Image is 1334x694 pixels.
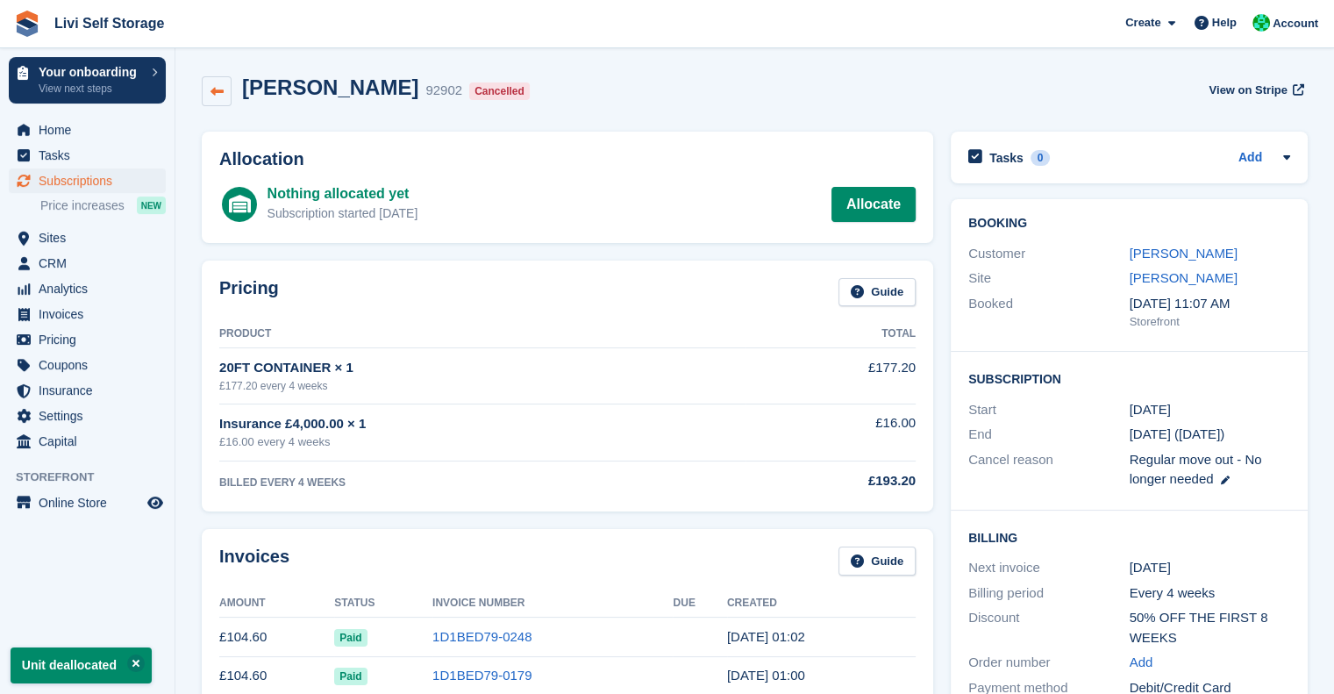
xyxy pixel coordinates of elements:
h2: Tasks [989,150,1024,166]
div: 20FT CONTAINER × 1 [219,358,745,378]
a: menu [9,225,166,250]
div: Storefront [1130,313,1291,331]
div: BILLED EVERY 4 WEEKS [219,475,745,490]
div: Billing period [968,583,1130,604]
span: Account [1273,15,1318,32]
a: menu [9,302,166,326]
span: Home [39,118,144,142]
h2: Billing [968,528,1290,546]
div: Insurance £4,000.00 × 1 [219,414,745,434]
div: Subscription started [DATE] [268,204,418,223]
a: Price increases NEW [40,196,166,215]
div: Booked [968,294,1130,331]
h2: Booking [968,217,1290,231]
span: Paid [334,629,367,647]
a: Add [1238,148,1262,168]
h2: Invoices [219,547,289,576]
a: Your onboarding View next steps [9,57,166,104]
a: Allocate [831,187,916,222]
th: Product [219,320,745,348]
a: menu [9,143,166,168]
th: Invoice Number [432,590,673,618]
img: Joe Robertson [1252,14,1270,32]
span: Invoices [39,302,144,326]
p: Your onboarding [39,66,143,78]
div: Cancelled [469,82,530,100]
h2: Allocation [219,149,916,169]
a: menu [9,276,166,301]
a: menu [9,327,166,352]
h2: Subscription [968,369,1290,387]
th: Total [745,320,916,348]
div: Site [968,268,1130,289]
div: Nothing allocated yet [268,183,418,204]
img: stora-icon-8386f47178a22dfd0bd8f6a31ec36ba5ce8667c1dd55bd0f319d3a0aa187defe.svg [14,11,40,37]
td: £177.20 [745,348,916,404]
span: Settings [39,404,144,428]
span: Storefront [16,469,175,486]
a: menu [9,490,166,515]
td: £16.00 [745,404,916,461]
a: Add [1130,653,1153,673]
a: menu [9,429,166,454]
span: Pricing [39,327,144,352]
div: Discount [968,608,1130,647]
a: [PERSON_NAME] [1130,270,1238,285]
div: £177.20 every 4 weeks [219,378,745,394]
span: CRM [39,251,144,275]
time: 2025-06-29 00:00:27 UTC [727,668,805,683]
span: Price increases [40,197,125,214]
div: End [968,425,1130,445]
span: Coupons [39,353,144,377]
div: £193.20 [745,471,916,491]
a: 1D1BED79-0179 [432,668,531,683]
span: Create [1125,14,1160,32]
span: Sites [39,225,144,250]
time: 2025-06-29 00:00:00 UTC [1130,400,1171,420]
a: menu [9,353,166,377]
span: Capital [39,429,144,454]
a: menu [9,378,166,403]
th: Amount [219,590,334,618]
p: View next steps [39,81,143,97]
div: Start [968,400,1130,420]
span: Analytics [39,276,144,301]
span: Insurance [39,378,144,403]
span: Regular move out - No longer needed [1130,452,1262,487]
span: [DATE] ([DATE]) [1130,426,1225,441]
p: Unit deallocated [11,647,152,683]
a: View on Stripe [1202,75,1308,104]
span: Tasks [39,143,144,168]
div: Cancel reason [968,450,1130,490]
h2: Pricing [219,278,279,307]
a: menu [9,404,166,428]
div: Every 4 weeks [1130,583,1291,604]
div: [DATE] 11:07 AM [1130,294,1291,314]
span: Paid [334,668,367,685]
a: Preview store [145,492,166,513]
span: Online Store [39,490,144,515]
span: View on Stripe [1209,82,1287,99]
td: £104.60 [219,618,334,657]
div: NEW [137,197,166,214]
h2: [PERSON_NAME] [242,75,418,99]
div: 92902 [425,81,462,101]
div: [DATE] [1130,558,1291,578]
a: Guide [838,278,916,307]
a: menu [9,251,166,275]
a: [PERSON_NAME] [1130,246,1238,261]
a: menu [9,168,166,193]
a: Guide [838,547,916,576]
th: Created [727,590,916,618]
div: £16.00 every 4 weeks [219,433,745,451]
a: 1D1BED79-0248 [432,629,531,644]
div: Order number [968,653,1130,673]
a: Livi Self Storage [47,9,171,38]
span: Help [1212,14,1237,32]
th: Due [673,590,726,618]
div: Customer [968,244,1130,264]
span: Subscriptions [39,168,144,193]
div: 0 [1031,150,1051,166]
div: Next invoice [968,558,1130,578]
a: menu [9,118,166,142]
